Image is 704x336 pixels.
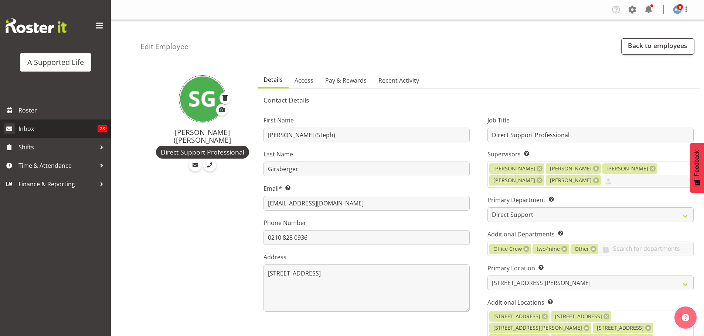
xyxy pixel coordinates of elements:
input: Last Name [263,162,470,176]
label: Job Title [487,116,694,125]
span: Time & Attendance [18,160,96,171]
span: [PERSON_NAME] [550,176,592,184]
div: A Supported Life [27,57,84,68]
label: Additional Departments [487,230,694,239]
span: [STREET_ADDRESS] [597,324,644,332]
img: Rosterit website logo [6,18,67,33]
span: two4nine [537,245,560,253]
span: Access [295,76,313,85]
a: Email Employee [189,159,202,172]
span: Pay & Rewards [325,76,367,85]
a: Back to employees [621,38,694,55]
label: Supervisors [487,150,694,159]
span: [STREET_ADDRESS] [555,312,602,321]
label: Primary Location [487,264,694,273]
span: [STREET_ADDRESS] [493,312,540,321]
img: alice-kendall5838.jpg [673,5,682,14]
span: Roster [18,105,107,116]
span: Direct Support Professional [161,147,244,157]
span: Office Crew [493,245,522,253]
img: help-xxl-2.png [682,314,689,321]
input: First Name [263,128,470,142]
h4: Edit Employee [140,42,188,51]
span: [PERSON_NAME] [493,176,535,184]
label: Last Name [263,150,470,159]
span: [PERSON_NAME] [606,164,648,173]
span: Feedback [694,150,700,176]
h4: [PERSON_NAME] ([PERSON_NAME] [156,128,249,144]
button: Feedback - Show survey [690,143,704,193]
span: 23 [98,125,107,132]
span: Inbox [18,123,98,134]
label: Additional Locations [487,298,694,307]
input: Email Address [263,196,470,211]
h5: Contact Details [263,96,694,104]
label: Primary Department [487,195,694,204]
input: Search for departments [598,243,693,254]
img: steph-girsberger8403.jpg [179,75,226,122]
input: Phone Number [263,230,470,245]
a: Call Employee [203,159,216,172]
span: Finance & Reporting [18,179,96,190]
span: Shifts [18,142,96,153]
label: Email* [263,184,470,193]
input: Job Title [487,128,694,142]
span: [PERSON_NAME] [493,164,535,173]
label: Phone Number [263,218,470,227]
span: Recent Activity [378,76,419,85]
span: [STREET_ADDRESS][PERSON_NAME] [493,324,582,332]
span: Details [263,75,283,84]
span: [PERSON_NAME] [550,164,592,173]
span: Other [575,245,589,253]
label: Address [263,253,470,261]
label: First Name [263,116,470,125]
